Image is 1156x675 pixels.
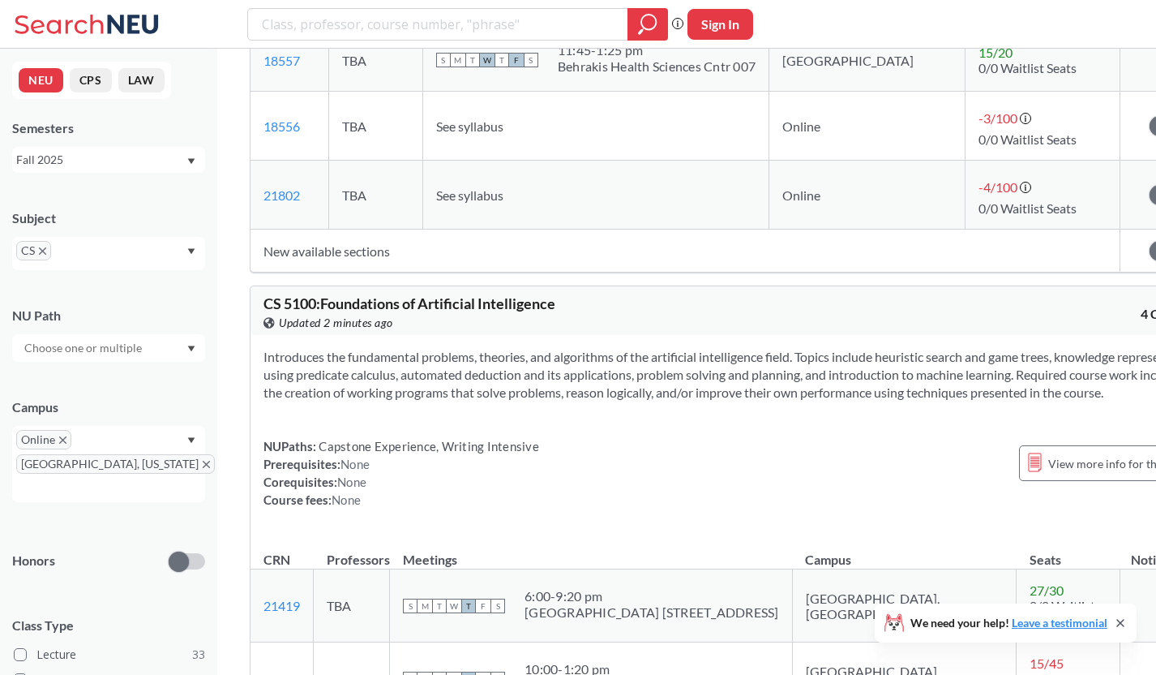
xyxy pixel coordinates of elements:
span: F [476,599,490,613]
span: CSX to remove pill [16,241,51,260]
span: T [432,599,447,613]
p: Honors [12,552,55,570]
a: Leave a testimonial [1012,616,1107,630]
span: We need your help! [910,617,1107,629]
td: Online [769,92,965,161]
svg: Dropdown arrow [187,158,195,165]
span: 0/0 Waitlist Seats [978,131,1077,147]
span: M [417,599,432,613]
span: T [495,53,509,67]
button: CPS [70,68,112,92]
td: TBA [328,92,422,161]
svg: X to remove pill [39,247,46,255]
span: 0/0 Waitlist Seats [978,60,1077,75]
div: Campus [12,398,205,416]
span: 33 [192,646,205,664]
span: S [524,53,538,67]
span: T [465,53,480,67]
div: Fall 2025 [16,151,186,169]
button: Sign In [687,9,753,40]
svg: X to remove pill [59,436,66,444]
span: Capstone Experience, Writing Intensive [316,439,539,454]
a: 18557 [263,53,300,68]
span: CS 5100 : Foundations of Artificial Intelligence [263,295,555,312]
span: -4 / 100 [978,179,1017,195]
a: 21802 [263,187,300,203]
div: Fall 2025Dropdown arrow [12,147,205,173]
input: Choose one or multiple [16,338,152,358]
label: Lecture [14,644,205,665]
span: Updated 2 minutes ago [279,314,393,332]
th: Professors [314,535,390,570]
svg: Dropdown arrow [187,248,195,255]
button: NEU [19,68,63,92]
span: OnlineX to remove pill [16,430,71,449]
span: 15 / 20 [978,45,1013,60]
a: 18556 [263,118,300,134]
th: Campus [792,535,1017,570]
svg: Dropdown arrow [187,437,195,444]
td: [GEOGRAPHIC_DATA], [GEOGRAPHIC_DATA] [792,570,1017,643]
div: Semesters [12,119,205,137]
span: Class Type [12,617,205,634]
td: TBA [314,570,390,643]
td: [GEOGRAPHIC_DATA] [769,29,965,92]
span: See syllabus [436,118,503,134]
span: 0/0 Waitlist Seats [978,200,1077,216]
th: Seats [1017,535,1120,570]
span: None [332,492,361,507]
span: [GEOGRAPHIC_DATA], [US_STATE]X to remove pill [16,454,215,474]
td: TBA [328,161,422,230]
span: T [461,599,476,613]
div: OnlineX to remove pill[GEOGRAPHIC_DATA], [US_STATE]X to remove pillDropdown arrow [12,426,205,502]
div: 11:45 - 1:25 pm [558,42,756,58]
span: See syllabus [436,187,503,203]
span: None [340,457,370,471]
button: LAW [118,68,165,92]
div: 6:00 - 9:20 pm [524,588,779,604]
td: New available sections [250,230,1120,273]
svg: magnifying glass [638,13,657,36]
span: W [447,599,461,613]
input: Class, professor, course number, "phrase" [260,11,616,38]
div: Subject [12,209,205,227]
span: 27 / 30 [1030,583,1064,598]
td: TBA [328,29,422,92]
span: F [509,53,524,67]
a: 21419 [263,598,300,613]
th: Meetings [390,535,793,570]
span: -3 / 100 [978,110,1017,126]
div: magnifying glass [627,8,668,41]
span: 0/0 Waitlist Seats [1030,598,1095,629]
div: NUPaths: Prerequisites: Corequisites: Course fees: [263,437,539,509]
div: Behrakis Health Sciences Cntr 007 [558,58,756,75]
div: Dropdown arrow [12,334,205,362]
span: S [436,53,451,67]
svg: Dropdown arrow [187,346,195,352]
span: 15 / 45 [1030,656,1064,671]
div: NU Path [12,307,205,325]
span: S [490,599,505,613]
span: None [337,475,366,489]
span: W [480,53,495,67]
div: CRN [263,551,290,569]
svg: X to remove pill [203,461,210,468]
span: S [403,599,417,613]
div: CSX to remove pillDropdown arrow [12,237,205,270]
td: Online [769,161,965,230]
div: [GEOGRAPHIC_DATA] [STREET_ADDRESS] [524,604,779,621]
span: M [451,53,465,67]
